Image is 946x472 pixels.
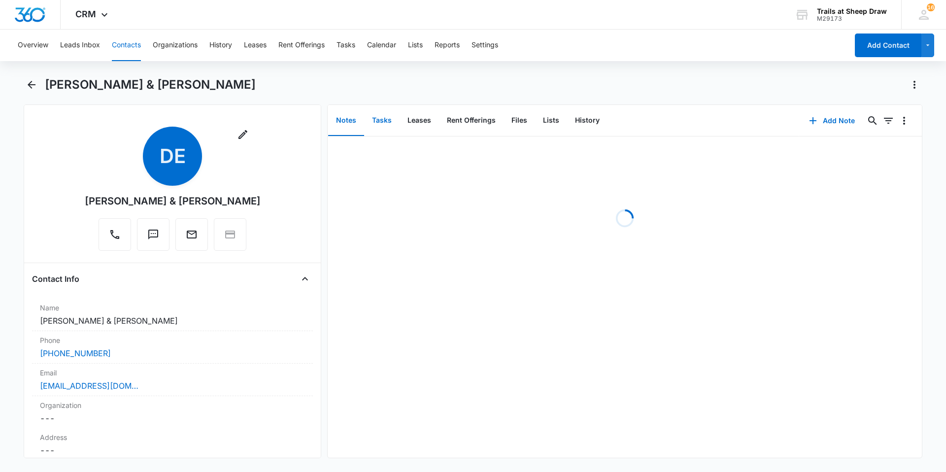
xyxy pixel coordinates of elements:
[60,30,100,61] button: Leads Inbox
[40,368,305,378] label: Email
[99,234,131,242] a: Call
[32,299,313,331] div: Name[PERSON_NAME] & [PERSON_NAME]
[18,30,48,61] button: Overview
[927,3,935,11] span: 16
[337,30,355,61] button: Tasks
[32,331,313,364] div: Phone[PHONE_NUMBER]
[817,15,887,22] div: account id
[24,77,39,93] button: Back
[40,347,111,359] a: [PHONE_NUMBER]
[85,194,261,208] div: [PERSON_NAME] & [PERSON_NAME]
[504,105,535,136] button: Files
[32,364,313,396] div: Email[EMAIL_ADDRESS][DOMAIN_NAME]
[817,7,887,15] div: account name
[896,113,912,129] button: Overflow Menu
[278,30,325,61] button: Rent Offerings
[297,271,313,287] button: Close
[472,30,498,61] button: Settings
[244,30,267,61] button: Leases
[328,105,364,136] button: Notes
[367,30,396,61] button: Calendar
[40,444,305,456] dd: ---
[567,105,608,136] button: History
[799,109,865,133] button: Add Note
[45,77,256,92] h1: [PERSON_NAME] & [PERSON_NAME]
[40,335,305,345] label: Phone
[435,30,460,61] button: Reports
[865,113,880,129] button: Search...
[99,218,131,251] button: Call
[40,412,305,424] dd: ---
[32,273,79,285] h4: Contact Info
[408,30,423,61] button: Lists
[143,127,202,186] span: DE
[32,396,313,428] div: Organization---
[535,105,567,136] button: Lists
[209,30,232,61] button: History
[153,30,198,61] button: Organizations
[855,34,921,57] button: Add Contact
[175,218,208,251] button: Email
[75,9,96,19] span: CRM
[32,428,313,461] div: Address---
[137,234,169,242] a: Text
[40,380,138,392] a: [EMAIL_ADDRESS][DOMAIN_NAME]
[927,3,935,11] div: notifications count
[907,77,922,93] button: Actions
[137,218,169,251] button: Text
[175,234,208,242] a: Email
[400,105,439,136] button: Leases
[40,400,305,410] label: Organization
[40,432,305,442] label: Address
[112,30,141,61] button: Contacts
[40,315,305,327] dd: [PERSON_NAME] & [PERSON_NAME]
[880,113,896,129] button: Filters
[40,303,305,313] label: Name
[364,105,400,136] button: Tasks
[439,105,504,136] button: Rent Offerings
